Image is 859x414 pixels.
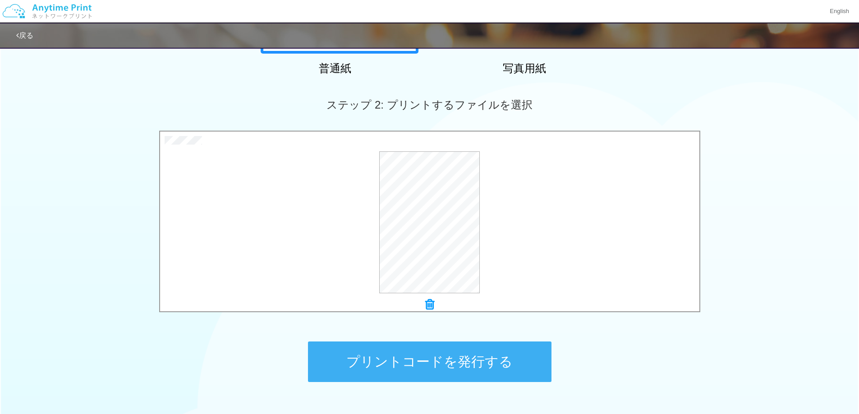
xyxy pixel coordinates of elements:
h2: 写真用紙 [446,63,603,74]
a: 戻る [16,32,33,39]
h2: 普通紙 [256,63,414,74]
span: ステップ 2: プリントするファイルを選択 [326,99,532,111]
button: プリントコードを発行する [308,341,551,382]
